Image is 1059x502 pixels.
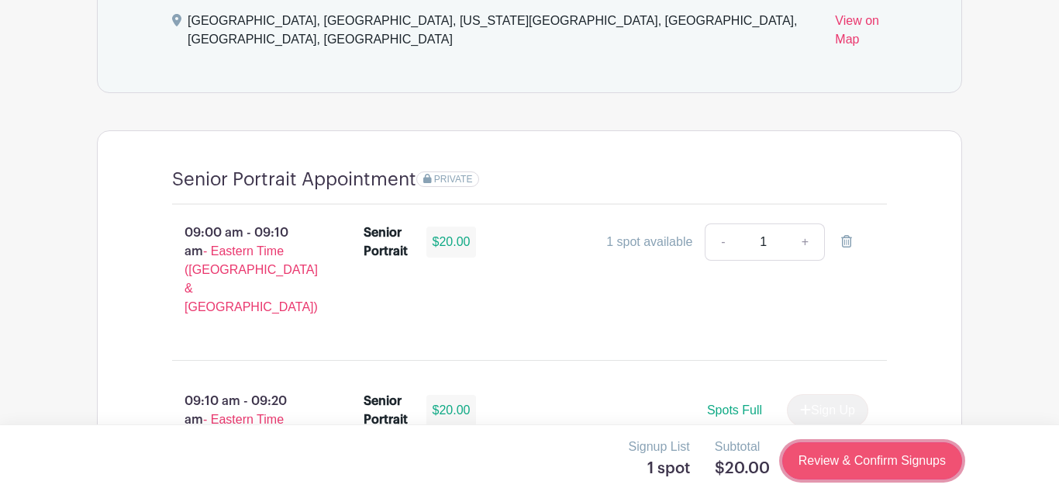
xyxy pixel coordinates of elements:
div: $20.00 [426,227,477,258]
div: Senior Portrait [364,223,408,261]
span: Spots Full [707,403,762,417]
p: Signup List [629,438,690,456]
a: - [705,223,740,261]
div: Senior Portrait [364,392,408,429]
h5: $20.00 [715,459,770,478]
p: Subtotal [715,438,770,456]
a: + [786,223,825,261]
span: PRIVATE [434,174,473,185]
span: - Eastern Time ([GEOGRAPHIC_DATA] & [GEOGRAPHIC_DATA]) [185,413,318,482]
h5: 1 spot [629,459,690,478]
a: View on Map [835,12,887,55]
a: Review & Confirm Signups [782,442,962,479]
p: 09:10 am - 09:20 am [147,386,339,491]
div: 1 spot available [606,233,692,251]
h4: Senior Portrait Appointment [172,168,416,191]
div: [GEOGRAPHIC_DATA], [GEOGRAPHIC_DATA], [US_STATE][GEOGRAPHIC_DATA], [GEOGRAPHIC_DATA], [GEOGRAPHIC... [188,12,823,55]
span: - Eastern Time ([GEOGRAPHIC_DATA] & [GEOGRAPHIC_DATA]) [185,244,318,313]
div: $20.00 [426,395,477,426]
p: 09:00 am - 09:10 am [147,217,339,323]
